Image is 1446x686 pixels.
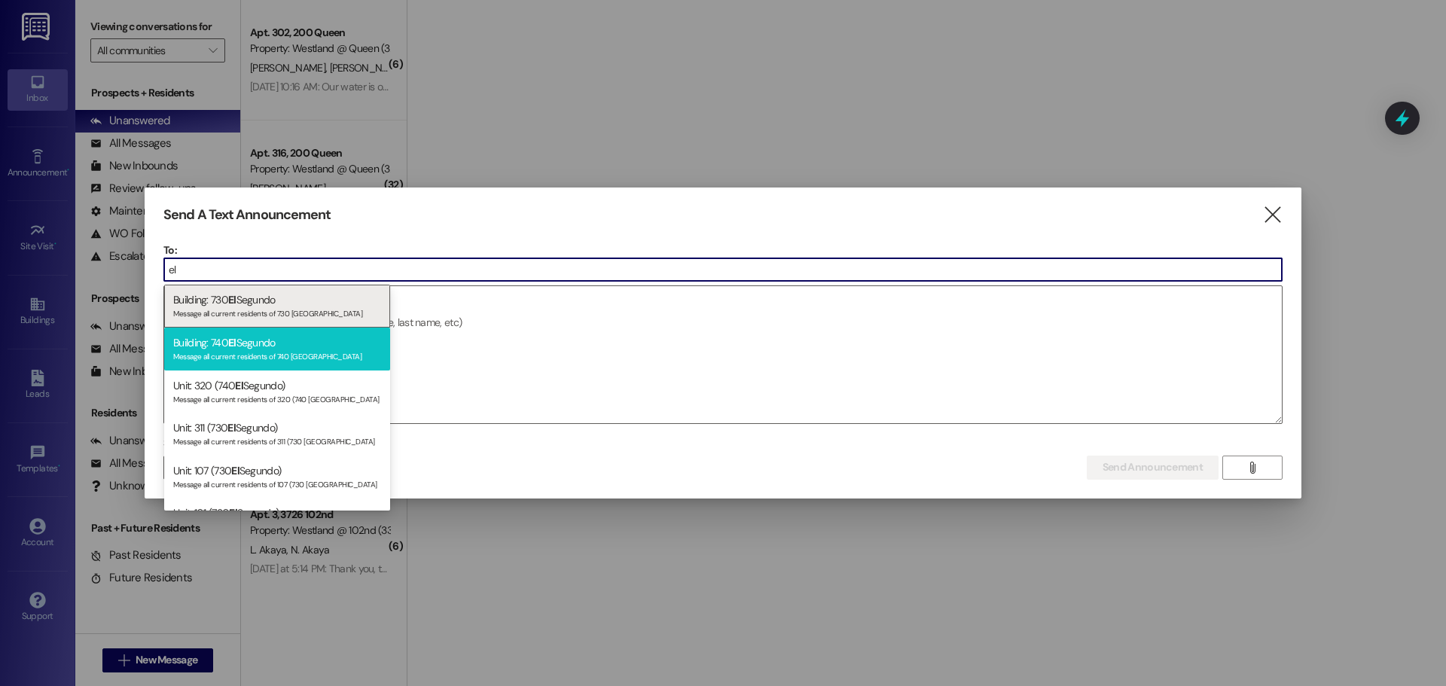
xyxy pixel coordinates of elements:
[163,431,340,455] label: Select announcement type (optional)
[173,349,381,361] div: Message all current residents of 740 [GEOGRAPHIC_DATA]
[164,370,390,413] div: Unit: 320 (740 Segundo)
[164,285,390,328] div: Building: 730 Segundo
[164,413,390,456] div: Unit: 311 (730 Segundo)
[163,206,331,224] h3: Send A Text Announcement
[229,506,237,520] span: El
[228,293,236,306] span: El
[173,434,381,447] div: Message all current residents of 311 (730 [GEOGRAPHIC_DATA]
[163,242,1283,258] p: To:
[173,477,381,489] div: Message all current residents of 107 (730 [GEOGRAPHIC_DATA]
[1246,462,1258,474] i: 
[173,306,381,319] div: Message all current residents of 730 [GEOGRAPHIC_DATA]
[1262,207,1283,223] i: 
[164,456,390,498] div: Unit: 107 (730 Segundo)
[164,328,390,370] div: Building: 740 Segundo
[231,464,239,477] span: El
[1103,459,1203,475] span: Send Announcement
[227,421,236,434] span: El
[235,379,243,392] span: El
[164,258,1282,281] input: Type to select the units, buildings, or communities you want to message. (e.g. 'Unit 1A', 'Buildi...
[173,392,381,404] div: Message all current residents of 320 (740 [GEOGRAPHIC_DATA]
[164,498,390,541] div: Unit: 101 (730 Segundo)
[1087,456,1219,480] button: Send Announcement
[228,336,236,349] span: El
